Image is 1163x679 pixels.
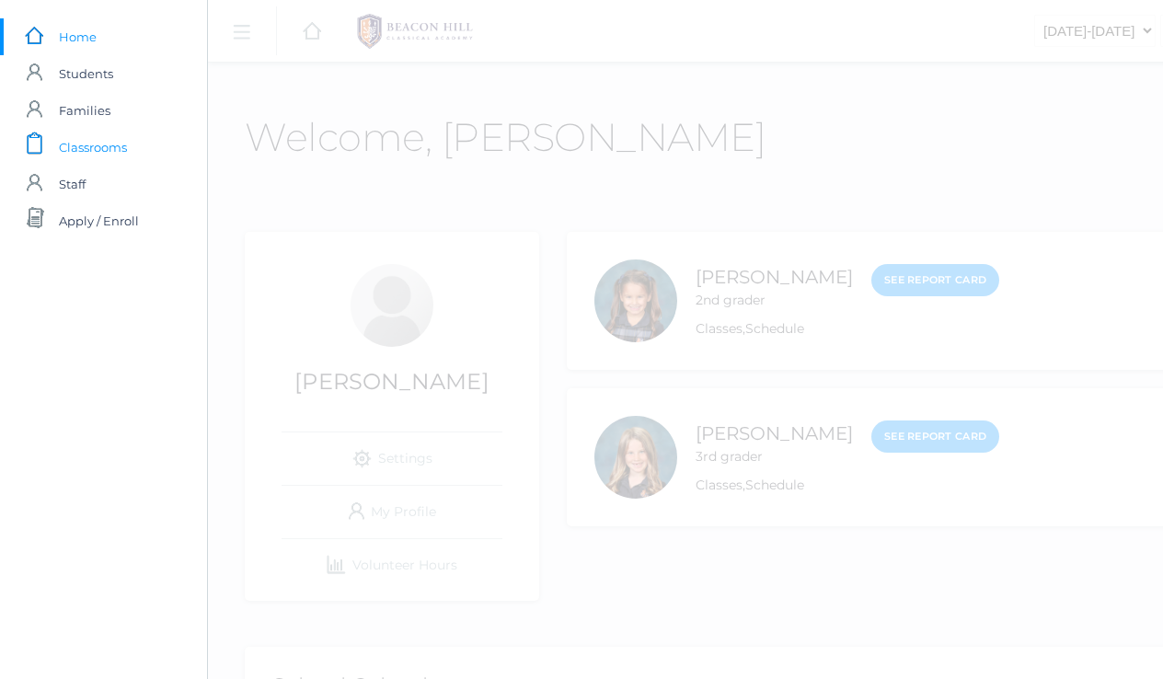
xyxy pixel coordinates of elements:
span: Apply / Enroll [59,202,139,239]
span: Home [59,18,97,55]
span: Classrooms [59,129,127,166]
span: Families [59,92,110,129]
span: Students [59,55,113,92]
span: Staff [59,166,86,202]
